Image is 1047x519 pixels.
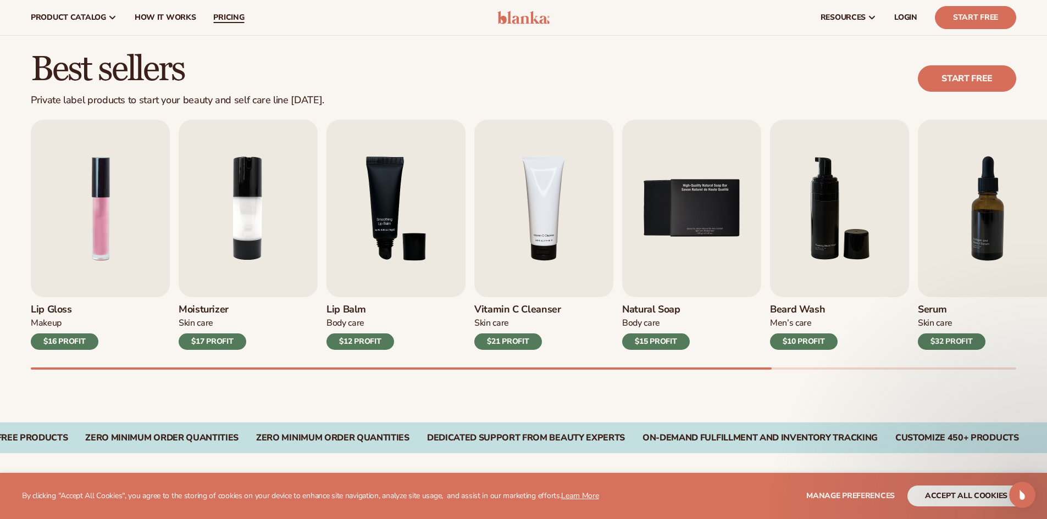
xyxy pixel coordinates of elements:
div: Body Care [326,317,394,329]
button: Manage preferences [806,485,895,506]
span: How It Works [135,13,196,22]
span: pricing [213,13,244,22]
div: $15 PROFIT [622,333,690,350]
div: Private label products to start your beauty and self care line [DATE]. [31,94,324,107]
div: Skin Care [918,317,985,329]
a: 4 / 9 [474,120,613,350]
h3: Natural Soap [622,304,690,316]
div: Skin Care [474,317,561,329]
span: LOGIN [894,13,917,22]
a: Start free [918,65,1016,92]
span: Manage preferences [806,490,895,501]
div: $17 PROFIT [179,333,246,350]
span: product catalog [31,13,106,22]
button: accept all cookies [907,485,1025,506]
h3: Vitamin C Cleanser [474,304,561,316]
img: logo [497,11,550,24]
div: Men’s Care [770,317,838,329]
div: $12 PROFIT [326,333,394,350]
div: $21 PROFIT [474,333,542,350]
a: Learn More [561,490,599,501]
h3: Lip Gloss [31,304,98,316]
div: CUSTOMIZE 450+ PRODUCTS [895,433,1019,443]
a: 2 / 9 [179,120,318,350]
a: Start Free [935,6,1016,29]
div: $32 PROFIT [918,333,985,350]
p: By clicking "Accept All Cookies", you agree to the storing of cookies on your device to enhance s... [22,492,599,501]
div: Zero Minimum Order QuantitieS [85,433,239,443]
div: On-Demand Fulfillment and Inventory Tracking [642,433,878,443]
div: Zero Minimum Order QuantitieS [256,433,409,443]
span: resources [821,13,866,22]
a: 6 / 9 [770,120,909,350]
div: $10 PROFIT [770,333,838,350]
iframe: Intercom live chat [1009,482,1035,508]
div: Body Care [622,317,690,329]
h3: Moisturizer [179,304,246,316]
div: $16 PROFIT [31,333,98,350]
div: Dedicated Support From Beauty Experts [427,433,625,443]
h3: Lip Balm [326,304,394,316]
div: Skin Care [179,317,246,329]
a: 5 / 9 [622,120,761,350]
h3: Serum [918,304,985,316]
div: Makeup [31,317,98,329]
h2: Best sellers [31,51,324,88]
h3: Beard Wash [770,304,838,316]
a: 3 / 9 [326,120,466,350]
a: 1 / 9 [31,120,170,350]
